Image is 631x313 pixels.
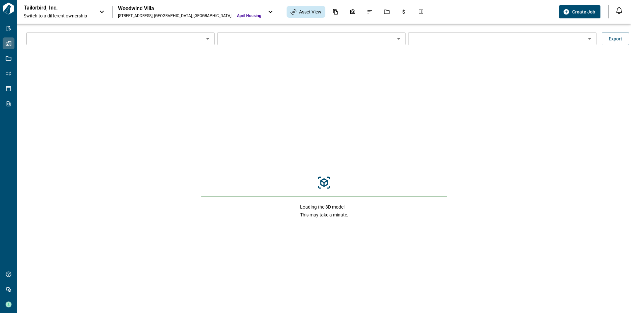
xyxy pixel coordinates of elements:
[414,6,428,17] div: Takeoff Center
[397,6,411,17] div: Budgets
[300,204,348,210] span: Loading the 3D model
[585,34,594,43] button: Open
[237,13,261,18] span: April Housing
[614,5,624,16] button: Open notification feed
[24,12,93,19] span: Switch to a different ownership
[609,35,622,42] span: Export
[602,32,629,45] button: Export
[287,6,325,18] div: Asset View
[363,6,377,17] div: Issues & Info
[203,34,212,43] button: Open
[118,5,261,12] div: Woodwind Villa
[329,6,342,17] div: Documents
[300,212,348,218] span: This may take a minute.
[572,9,595,15] span: Create Job
[346,6,360,17] div: Photos
[299,9,321,15] span: Asset View
[559,5,600,18] button: Create Job
[394,34,403,43] button: Open
[380,6,394,17] div: Jobs
[118,13,231,18] div: [STREET_ADDRESS] , [GEOGRAPHIC_DATA] , [GEOGRAPHIC_DATA]
[24,5,83,11] p: Tailorbird, Inc.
